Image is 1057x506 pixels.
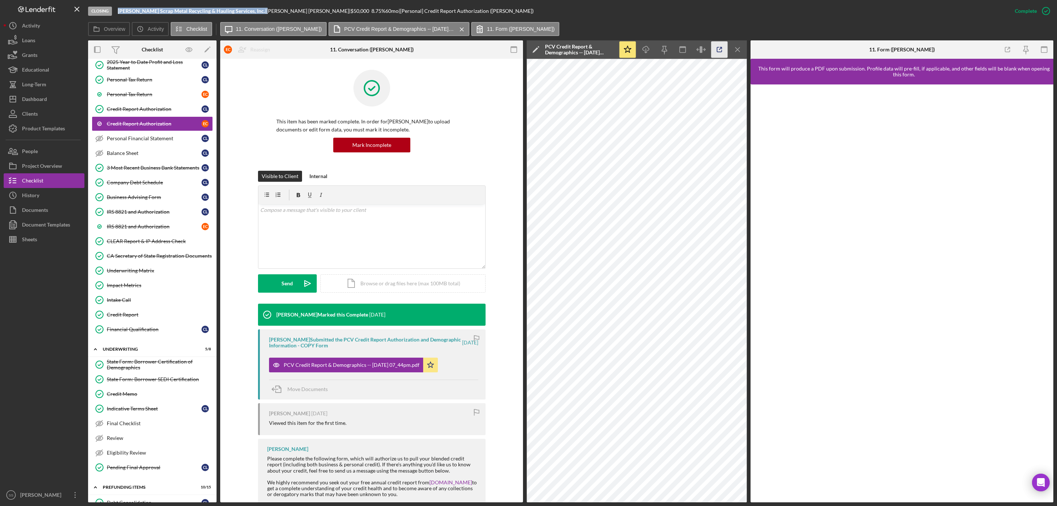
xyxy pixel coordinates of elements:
a: Impact Metrics [92,278,213,293]
div: 11. Form ([PERSON_NAME]) [869,47,935,53]
a: Personal Financial StatementCL [92,131,213,146]
div: Underwriting [103,347,193,351]
a: Final Checklist [92,416,213,431]
label: PCV Credit Report & Demographics -- [DATE] 07_44pm.pdf [344,26,454,32]
iframe: Lenderfit form [758,92,1047,495]
time: 2025-07-11 23:41 [311,411,327,416]
div: Reassign [250,42,270,57]
div: 11. Conversation ([PERSON_NAME]) [330,47,414,53]
b: [PERSON_NAME] Scrap Metal Recycling & Hauling Services, Inc. [118,8,265,14]
div: Mark Incomplete [352,138,391,152]
div: 3 Most Recent Business Bank Statements [107,165,201,171]
a: Financial QualificationCL [92,322,213,337]
div: Underwriting Matrix [107,268,213,274]
div: C L [201,61,209,69]
a: Balance SheetCL [92,146,213,160]
div: | [Personal] Credit Report Authorization ([PERSON_NAME]) [399,8,534,14]
button: Move Documents [269,380,335,398]
div: Debt Consolidation [107,500,201,506]
a: Credit Memo [92,387,213,401]
div: [PERSON_NAME] [269,411,310,416]
a: Indicative Terms SheetCL [92,401,213,416]
div: C L [201,76,209,83]
div: 60 mo [385,8,399,14]
div: Credit Report [107,312,213,318]
button: ECReassign [220,42,277,57]
a: Credit Report [92,307,213,322]
div: State Form: Borrower Certification of Demographics [107,359,213,371]
div: CLEAR Report & IP Address Check [107,238,213,244]
span: Move Documents [287,386,328,392]
div: Impact Metrics [107,282,213,288]
label: Overview [104,26,125,32]
div: C L [201,464,209,471]
div: Prefunding Items [103,485,193,489]
div: E C [201,120,209,127]
a: Personal Tax ReturnCL [92,72,213,87]
div: PCV Credit Report & Demographics -- [DATE] 07_44pm.pdf [545,44,615,55]
a: IRS 8821 and AuthorizationCL [92,205,213,219]
div: Credit Memo [107,391,213,397]
a: 3 Most Recent Business Bank StatementsCL [92,160,213,175]
div: Balance Sheet [107,150,201,156]
div: Closing [88,7,112,16]
button: Send [258,274,317,293]
div: 5 / 8 [198,347,211,351]
a: Intake Call [92,293,213,307]
a: State Form: Borrower Certification of Demographics [92,357,213,372]
div: C L [201,164,209,171]
div: C L [201,208,209,216]
div: Viewed this item for the first time. [269,420,346,426]
div: $50,000 [350,8,371,14]
a: Pending Final ApprovalCL [92,460,213,475]
div: Please complete the following form, which will authorize us to pull your blended credit report (i... [267,456,478,497]
a: Business Advising FormCL [92,190,213,205]
div: Visible to Client [262,171,298,182]
div: Eligibility Review [107,450,213,456]
a: Review [92,431,213,445]
div: Final Checklist [107,420,213,426]
button: Checklist [171,22,212,36]
div: Credit Report Authorization [107,121,201,127]
div: 2025 Year to Date Profit and Loss Statement [107,59,201,71]
a: CA Secretary of State Registration Documents [92,249,213,263]
div: Send [281,274,293,293]
button: Internal [306,171,331,182]
div: Financial Qualification [107,326,201,332]
div: C L [201,326,209,333]
div: Personal Financial Statement [107,135,201,141]
div: Checklist [142,47,163,53]
div: Open Intercom Messenger [1032,474,1050,491]
a: Underwriting Matrix [92,263,213,278]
